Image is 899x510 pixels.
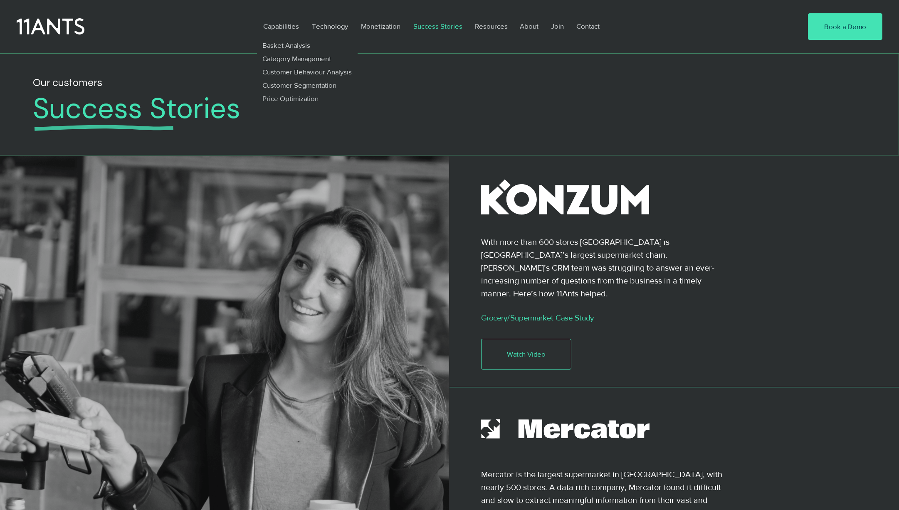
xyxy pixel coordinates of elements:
[481,313,594,322] a: Grocery/Supermarket Case Study
[259,65,356,79] p: Customer Behaviour Analysis
[257,17,306,36] a: Capabilities
[306,17,355,36] a: Technology
[257,65,358,79] a: Customer Behaviour Analysis
[516,17,543,36] p: About
[259,52,335,65] p: Category Management
[257,17,783,36] nav: Site
[409,17,467,36] p: Success Stories
[469,17,514,36] a: Resources
[481,236,726,300] p: With more than 600 stores [GEOGRAPHIC_DATA] is [GEOGRAPHIC_DATA]’s largest supermarket chain. [PE...
[481,339,572,370] a: Watch Video
[514,17,545,36] a: About
[257,79,358,92] a: Customer Segmentation
[33,74,623,91] h2: Our customers
[257,92,358,105] a: Price Optimization
[407,17,469,36] a: Success Stories
[357,17,405,36] p: Monetization
[545,17,570,36] a: Join
[308,17,352,36] p: Technology
[570,17,607,36] a: Contact
[471,17,512,36] p: Resources
[259,79,340,92] p: Customer Segmentation
[33,92,808,126] h1: Success Stories
[507,349,546,359] span: Watch Video
[257,39,358,52] a: Basket Analysis
[355,17,407,36] a: Monetization
[824,22,866,32] span: Book a Demo
[259,39,314,52] p: Basket Analysis
[259,17,303,36] p: Capabilities
[257,52,358,65] a: Category Management
[572,17,604,36] p: Contact
[547,17,568,36] p: Join
[808,13,882,40] a: Book a Demo
[259,92,322,105] p: Price Optimization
